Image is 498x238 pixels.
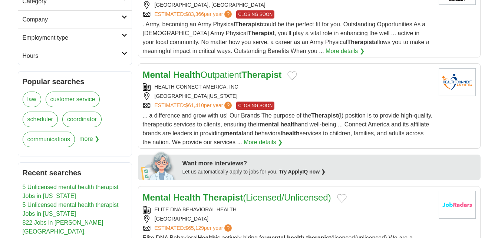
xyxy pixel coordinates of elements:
[23,167,127,178] h2: Recent searches
[185,102,204,108] span: $61,410
[280,121,298,128] strong: health
[141,151,177,180] img: apply-iq-scientist.png
[143,215,433,223] div: [GEOGRAPHIC_DATA]
[23,184,119,199] a: 5 Unlicensed mental health therapist Jobs in [US_STATE]
[155,224,234,232] a: ESTIMATED:$65,129per year?
[260,121,279,128] strong: mental
[224,10,232,18] span: ?
[143,1,433,9] div: [GEOGRAPHIC_DATA], [GEOGRAPHIC_DATA]
[347,39,374,45] strong: Therapist
[173,70,200,80] strong: Health
[182,159,476,168] div: Want more interviews?
[311,112,338,119] strong: Therapist
[182,168,476,176] div: Let us automatically apply to jobs for you.
[173,192,200,202] strong: Health
[155,84,238,90] a: HEALTH CONNECT AMERICA, INC
[23,202,119,217] a: 5 Unlicensed mental health therapist Jobs in [US_STATE]
[143,21,429,54] span: . Army, becoming an Army Physical could be the perfect fit for you. Outstanding Opportunities As ...
[62,112,102,127] a: coordinator
[18,10,132,29] a: Company
[23,112,58,127] a: scheduler
[337,194,347,203] button: Add to favorite jobs
[236,102,274,110] span: CLOSING SOON
[23,76,127,87] h2: Popular searches
[155,10,234,19] a: ESTIMATED:$83,366per year?
[79,132,99,152] span: more ❯
[185,225,204,231] span: $65,129
[18,29,132,47] a: Employment type
[143,206,433,214] div: ELITE DNA BEHAVIORAL HEALTH
[18,47,132,65] a: Hours
[282,130,300,136] strong: health
[143,112,433,145] span: ... a difference and grow with us! Our Brands The purpose of the (I) position is to provide high-...
[236,10,274,19] span: CLOSING SOON
[143,70,171,80] strong: Mental
[143,70,282,80] a: Mental HealthOutpatientTherapist
[143,192,331,202] a: Mental Health Therapist(Licensed/Unlicensed)
[23,52,122,60] h2: Hours
[224,130,243,136] strong: mental
[235,21,262,27] strong: Therapist
[143,192,171,202] strong: Mental
[23,33,122,42] h2: Employment type
[248,30,274,36] strong: Therapist
[46,92,100,107] a: customer service
[155,102,234,110] a: ESTIMATED:$61,410per year?
[241,70,281,80] strong: Therapist
[23,132,75,147] a: communications
[224,224,232,232] span: ?
[23,15,122,24] h2: Company
[224,102,232,109] span: ?
[185,11,204,17] span: $83,366
[326,47,365,56] a: More details ❯
[244,138,283,147] a: More details ❯
[279,169,326,175] a: Try ApplyIQ now ❯
[23,92,41,107] a: law
[143,92,433,100] div: [GEOGRAPHIC_DATA][US_STATE]
[439,191,476,219] img: Company logo
[439,68,476,96] img: Health Connect America logo
[203,192,243,202] strong: Therapist
[287,71,297,80] button: Add to favorite jobs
